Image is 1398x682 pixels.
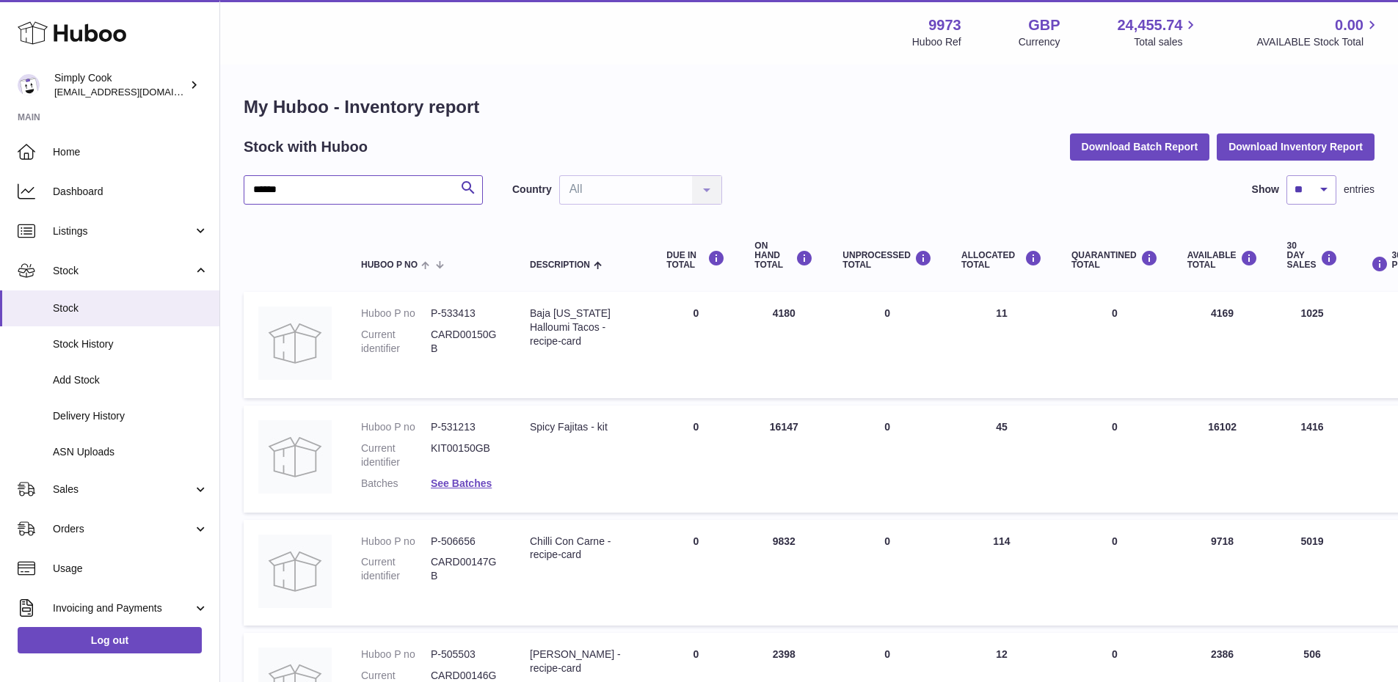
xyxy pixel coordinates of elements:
span: 0 [1112,307,1118,319]
span: 0.00 [1335,15,1364,35]
span: Listings [53,224,193,238]
td: 0 [652,292,740,398]
strong: GBP [1028,15,1060,35]
td: 9718 [1173,520,1273,626]
td: 9832 [740,520,828,626]
span: Sales [53,483,193,496]
span: 0 [1112,535,1118,547]
button: Download Inventory Report [1217,133,1375,160]
div: QUARANTINED Total [1071,250,1158,270]
span: Orders [53,522,193,536]
dd: CARD00147GB [431,555,500,583]
label: Country [512,183,552,197]
div: Currency [1019,35,1060,49]
dt: Huboo P no [361,420,431,434]
dd: P-531213 [431,420,500,434]
div: [PERSON_NAME] - recipe-card [530,648,637,675]
dd: P-533413 [431,307,500,320]
td: 0 [828,520,947,626]
div: ALLOCATED Total [961,250,1042,270]
strong: 9973 [928,15,961,35]
span: Home [53,145,208,159]
dt: Batches [361,477,431,491]
td: 45 [947,406,1057,513]
div: DUE IN TOTAL [666,250,725,270]
div: AVAILABLE Total [1187,250,1258,270]
a: Log out [18,627,202,653]
img: internalAdmin-9973@internal.huboo.com [18,74,40,96]
dd: P-506656 [431,535,500,549]
td: 4180 [740,292,828,398]
button: Download Batch Report [1070,133,1210,160]
span: Add Stock [53,373,208,387]
span: Stock [53,264,193,278]
a: See Batches [431,477,492,489]
dt: Current identifier [361,328,431,356]
span: Description [530,260,590,270]
a: 0.00 AVAILABLE Stock Total [1256,15,1380,49]
span: 24,455.74 [1117,15,1182,35]
dd: CARD00150GB [431,328,500,356]
span: Delivery History [53,409,208,423]
td: 16147 [740,406,828,513]
img: product image [258,535,332,608]
td: 11 [947,292,1057,398]
a: 24,455.74 Total sales [1117,15,1199,49]
dt: Huboo P no [361,648,431,661]
td: 0 [652,520,740,626]
img: product image [258,307,332,380]
div: Baja [US_STATE] Halloumi Tacos - recipe-card [530,307,637,348]
dt: Current identifier [361,441,431,469]
dd: KIT00150GB [431,441,500,469]
span: ASN Uploads [53,445,208,459]
span: 0 [1112,421,1118,433]
span: AVAILABLE Stock Total [1256,35,1380,49]
div: 30 DAY SALES [1287,241,1338,271]
div: UNPROCESSED Total [842,250,932,270]
span: Stock [53,301,208,315]
span: Huboo P no [361,260,418,270]
td: 1416 [1273,406,1353,513]
span: Invoicing and Payments [53,601,193,615]
h2: Stock with Huboo [244,137,368,157]
dt: Huboo P no [361,535,431,549]
span: entries [1344,183,1375,197]
td: 0 [828,292,947,398]
dd: P-505503 [431,648,500,661]
label: Show [1252,183,1279,197]
h1: My Huboo - Inventory report [244,95,1375,119]
span: Total sales [1134,35,1199,49]
div: Chilli Con Carne - recipe-card [530,535,637,562]
td: 114 [947,520,1057,626]
td: 0 [828,406,947,513]
td: 4169 [1173,292,1273,398]
span: Dashboard [53,185,208,199]
span: Stock History [53,337,208,351]
div: Huboo Ref [912,35,961,49]
td: 1025 [1273,292,1353,398]
img: product image [258,420,332,494]
td: 0 [652,406,740,513]
div: Simply Cook [54,71,186,99]
td: 5019 [1273,520,1353,626]
span: 0 [1112,648,1118,660]
span: Usage [53,562,208,576]
dt: Current identifier [361,555,431,583]
td: 16102 [1173,406,1273,513]
div: Spicy Fajitas - kit [530,420,637,434]
div: ON HAND Total [754,241,813,271]
span: [EMAIL_ADDRESS][DOMAIN_NAME] [54,86,216,98]
dt: Huboo P no [361,307,431,320]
